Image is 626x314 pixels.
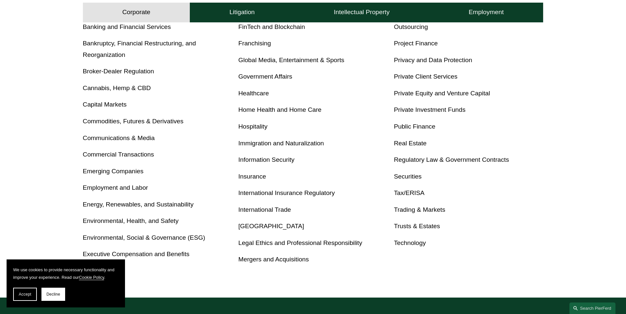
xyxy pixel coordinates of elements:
[238,173,266,180] a: Insurance
[83,217,179,224] a: Environmental, Health, and Safety
[238,123,268,130] a: Hospitality
[229,9,255,16] h4: Litigation
[394,106,465,113] a: Private Investment Funds
[83,168,144,175] a: Emerging Companies
[13,288,37,301] button: Accept
[394,57,472,63] a: Privacy and Data Protection
[394,90,490,97] a: Private Equity and Venture Capital
[394,173,421,180] a: Securities
[394,140,426,147] a: Real Estate
[83,101,127,108] a: Capital Markets
[238,156,295,163] a: Information Security
[394,223,440,229] a: Trusts & Estates
[238,239,363,246] a: Legal Ethics and Professional Responsibility
[238,223,304,229] a: [GEOGRAPHIC_DATA]
[469,9,504,16] h4: Employment
[238,189,335,196] a: International Insurance Regulatory
[394,239,426,246] a: Technology
[238,40,271,47] a: Franchising
[334,9,390,16] h4: Intellectual Property
[83,23,171,30] a: Banking and Financial Services
[83,118,184,125] a: Commodities, Futures & Derivatives
[394,189,424,196] a: Tax/ERISA
[238,256,309,263] a: Mergers and Acquisitions
[19,292,31,297] span: Accept
[394,40,438,47] a: Project Finance
[238,106,322,113] a: Home Health and Home Care
[238,57,344,63] a: Global Media, Entertainment & Sports
[83,201,194,208] a: Energy, Renewables, and Sustainability
[394,206,445,213] a: Trading & Markets
[83,184,148,191] a: Employment and Labor
[46,292,60,297] span: Decline
[394,73,457,80] a: Private Client Services
[238,90,269,97] a: Healthcare
[238,140,324,147] a: Immigration and Naturalization
[83,134,155,141] a: Communications & Media
[79,275,104,280] a: Cookie Policy
[83,251,189,257] a: Executive Compensation and Benefits
[83,85,151,91] a: Cannabis, Hemp & CBD
[122,9,150,16] h4: Corporate
[238,206,291,213] a: International Trade
[83,68,154,75] a: Broker-Dealer Regulation
[83,234,205,241] a: Environmental, Social & Governance (ESG)
[13,266,118,281] p: We use cookies to provide necessary functionality and improve your experience. Read our .
[394,156,509,163] a: Regulatory Law & Government Contracts
[83,151,154,158] a: Commercial Transactions
[83,40,196,58] a: Bankruptcy, Financial Restructuring, and Reorganization
[7,259,125,307] section: Cookie banner
[238,23,305,30] a: FinTech and Blockchain
[238,73,292,80] a: Government Affairs
[394,123,435,130] a: Public Finance
[569,302,615,314] a: Search this site
[41,288,65,301] button: Decline
[394,23,428,30] a: Outsourcing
